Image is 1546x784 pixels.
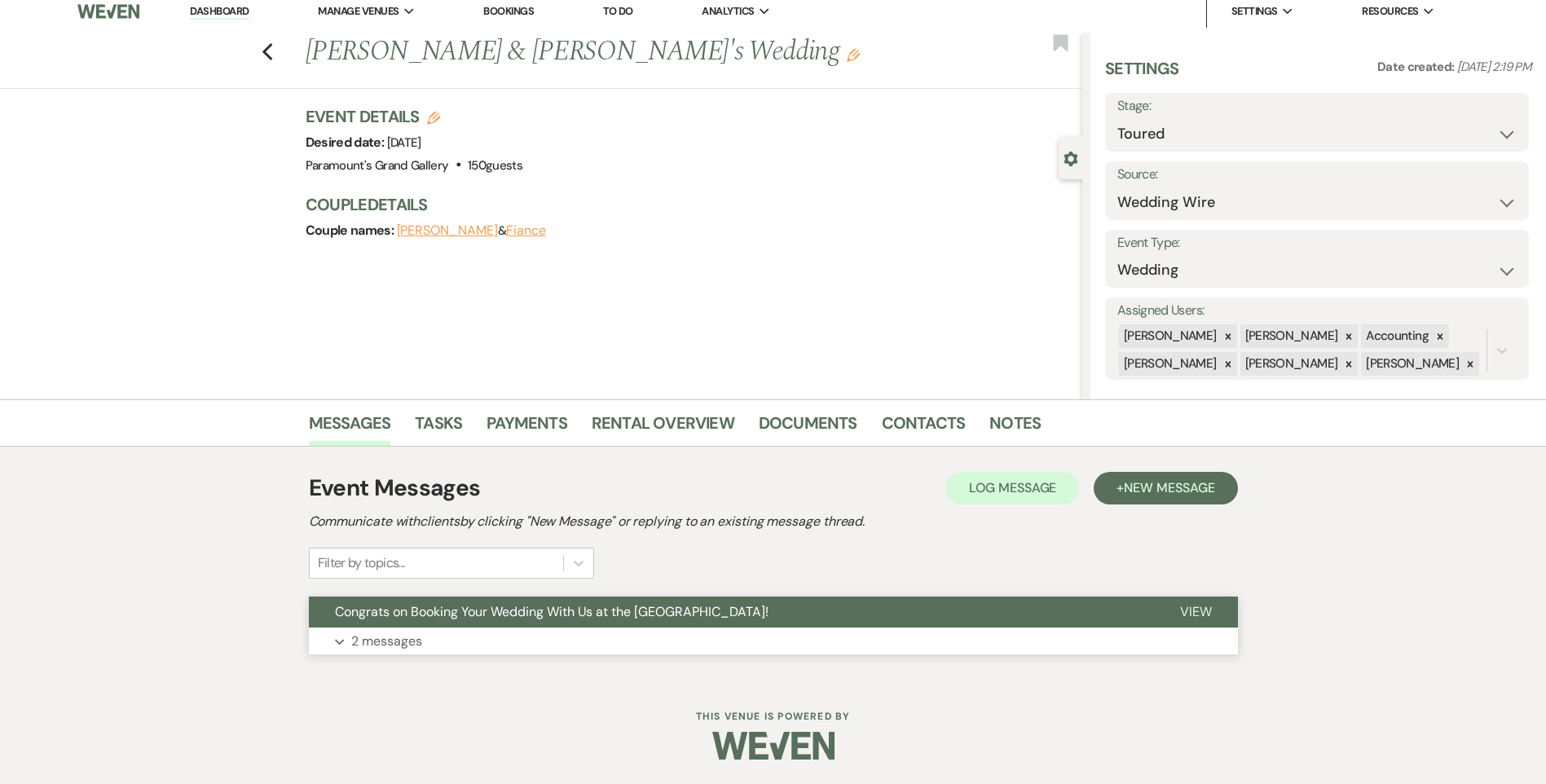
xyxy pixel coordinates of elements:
[306,157,449,174] span: Paramount's Grand Gallery
[1154,597,1238,628] button: View
[468,157,522,174] span: 150 guests
[397,224,498,237] button: [PERSON_NAME]
[1240,352,1341,376] div: [PERSON_NAME]
[506,224,546,237] button: Fiance
[1377,59,1457,75] span: Date created:
[306,33,921,72] h1: [PERSON_NAME] & [PERSON_NAME]'s Wedding
[969,479,1056,496] span: Log Message
[759,410,857,446] a: Documents
[387,134,421,151] span: [DATE]
[487,410,567,446] a: Payments
[483,4,534,18] a: Bookings
[1064,150,1078,165] button: Close lead details
[190,4,249,20] a: Dashboard
[309,410,391,446] a: Messages
[1119,324,1219,348] div: [PERSON_NAME]
[1094,472,1237,504] button: +New Message
[1119,352,1219,376] div: [PERSON_NAME]
[306,105,523,128] h3: Event Details
[1362,3,1418,20] span: Resources
[1117,95,1517,118] label: Stage:
[1180,603,1212,620] span: View
[1361,324,1431,348] div: Accounting
[1240,324,1341,348] div: [PERSON_NAME]
[1117,163,1517,187] label: Source:
[603,4,633,18] a: To Do
[1124,479,1214,496] span: New Message
[309,597,1154,628] button: Congrats on Booking Your Wedding With Us at the [GEOGRAPHIC_DATA]!
[712,717,835,774] img: Weven Logo
[882,410,966,446] a: Contacts
[309,512,1238,531] h2: Communicate with clients by clicking "New Message" or replying to an existing message thread.
[702,3,754,20] span: Analytics
[1231,3,1278,20] span: Settings
[1117,299,1517,323] label: Assigned Users:
[306,134,387,151] span: Desired date:
[989,410,1041,446] a: Notes
[1457,59,1531,75] span: [DATE] 2:19 PM
[415,410,462,446] a: Tasks
[1117,231,1517,255] label: Event Type:
[946,472,1079,504] button: Log Message
[1361,352,1461,376] div: [PERSON_NAME]
[335,603,769,620] span: Congrats on Booking Your Wedding With Us at the [GEOGRAPHIC_DATA]!
[309,628,1238,655] button: 2 messages
[309,471,481,505] h1: Event Messages
[351,631,422,652] p: 2 messages
[397,222,546,239] span: &
[1105,57,1179,93] h3: Settings
[318,553,405,573] div: Filter by topics...
[318,3,399,20] span: Manage Venues
[592,410,734,446] a: Rental Overview
[847,47,860,62] button: Edit
[306,193,1066,216] h3: Couple Details
[306,222,397,239] span: Couple names:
